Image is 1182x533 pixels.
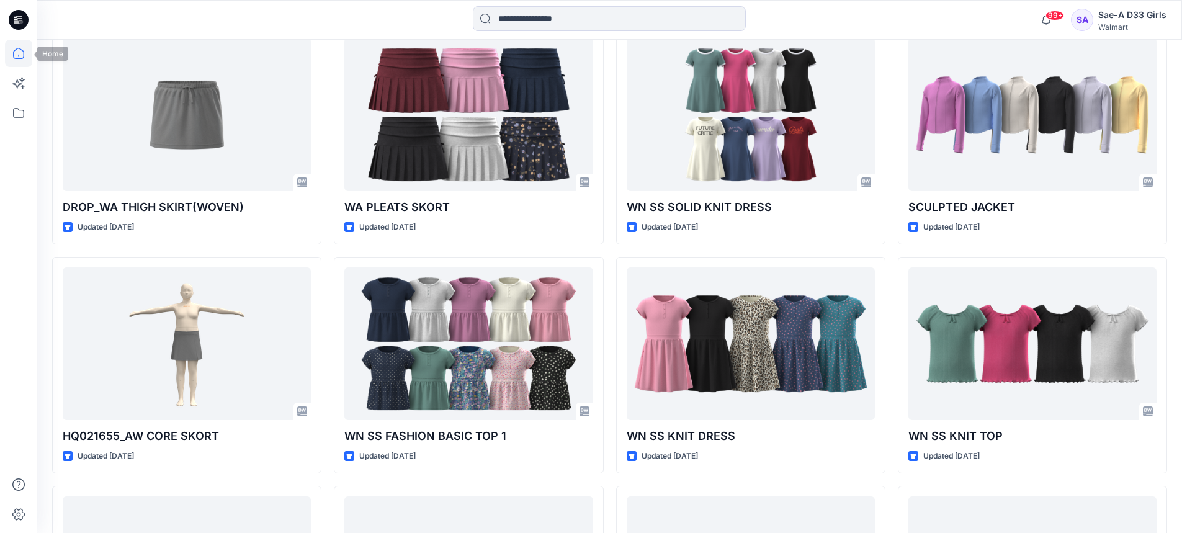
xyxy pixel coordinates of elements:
p: Updated [DATE] [359,450,416,463]
p: Updated [DATE] [923,221,980,234]
a: HQ021655_AW CORE SKORT [63,267,311,421]
a: WN SS KNIT TOP [908,267,1157,421]
p: Updated [DATE] [642,450,698,463]
p: Updated [DATE] [78,221,134,234]
a: SCULPTED JACKET [908,38,1157,191]
p: SCULPTED JACKET [908,199,1157,216]
a: WA PLEATS SKORT [344,38,593,191]
p: Updated [DATE] [923,450,980,463]
p: Updated [DATE] [78,450,134,463]
a: DROP_WA THIGH SKIRT(WOVEN) [63,38,311,191]
div: SA [1071,9,1093,31]
p: WN SS KNIT TOP [908,428,1157,445]
a: WN SS KNIT DRESS [627,267,875,421]
p: Updated [DATE] [642,221,698,234]
a: WN SS SOLID KNIT DRESS [627,38,875,191]
p: WA PLEATS SKORT [344,199,593,216]
p: WN SS KNIT DRESS [627,428,875,445]
p: Updated [DATE] [359,221,416,234]
p: DROP_WA THIGH SKIRT(WOVEN) [63,199,311,216]
p: WN SS SOLID KNIT DRESS [627,199,875,216]
div: Sae-A D33 Girls [1098,7,1166,22]
span: 99+ [1045,11,1064,20]
p: HQ021655_AW CORE SKORT [63,428,311,445]
p: WN SS FASHION BASIC TOP 1 [344,428,593,445]
a: WN SS FASHION BASIC TOP 1 [344,267,593,421]
div: Walmart [1098,22,1166,32]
